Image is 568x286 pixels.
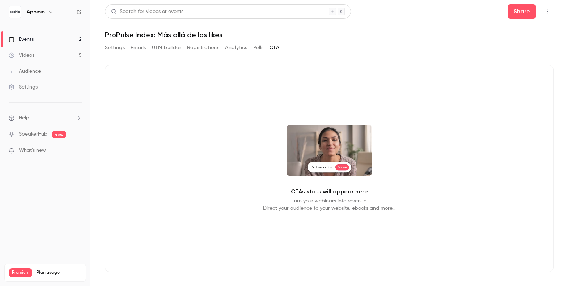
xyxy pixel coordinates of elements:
li: help-dropdown-opener [9,114,82,122]
div: Audience [9,68,41,75]
button: UTM builder [152,42,181,54]
span: Help [19,114,29,122]
div: Search for videos or events [111,8,183,16]
span: new [52,131,66,138]
div: Videos [9,52,34,59]
p: Turn your webinars into revenue. Direct your audience to your website, ebooks and more... [263,197,395,212]
button: Registrations [187,42,219,54]
button: CTA [270,42,279,54]
span: Plan usage [37,270,81,276]
button: Share [508,4,536,19]
iframe: Noticeable Trigger [73,148,82,154]
button: Settings [105,42,125,54]
button: Analytics [225,42,247,54]
button: Polls [253,42,264,54]
h6: Appinio [27,8,45,16]
span: Premium [9,268,32,277]
img: Appinio [9,6,21,18]
button: Emails [131,42,146,54]
h1: ProPulse Index: Más allá de los likes [105,30,554,39]
div: Settings [9,84,38,91]
span: What's new [19,147,46,154]
p: CTAs stats will appear here [291,187,368,196]
div: Events [9,36,34,43]
a: SpeakerHub [19,131,47,138]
